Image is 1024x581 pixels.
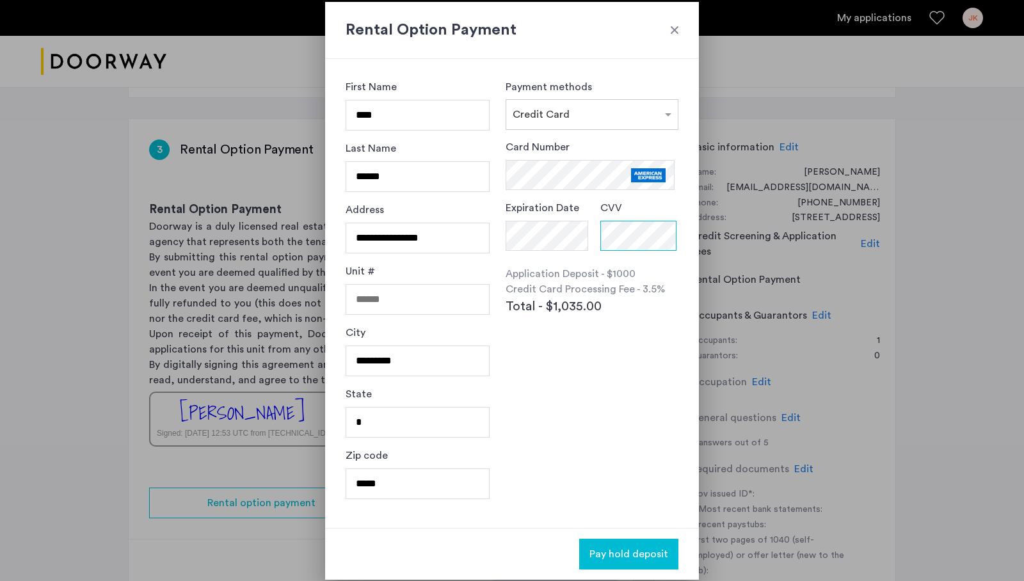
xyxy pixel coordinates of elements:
label: First Name [346,79,397,95]
p: Credit Card Processing Fee - 3.5% [506,282,678,297]
label: Card Number [506,139,570,155]
label: Last Name [346,141,396,156]
span: Total - $1,035.00 [506,297,602,316]
button: button [579,539,678,569]
label: Zip code [346,448,388,463]
label: State [346,386,372,402]
p: Application Deposit - $1000 [506,266,678,282]
label: Address [346,202,384,218]
span: Credit Card [513,109,570,120]
label: Unit # [346,264,375,279]
h2: Rental Option Payment [346,19,678,42]
label: Expiration Date [506,200,579,216]
span: Pay hold deposit [589,546,668,562]
label: Payment methods [506,82,592,92]
label: CVV [600,200,622,216]
label: City [346,325,365,340]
